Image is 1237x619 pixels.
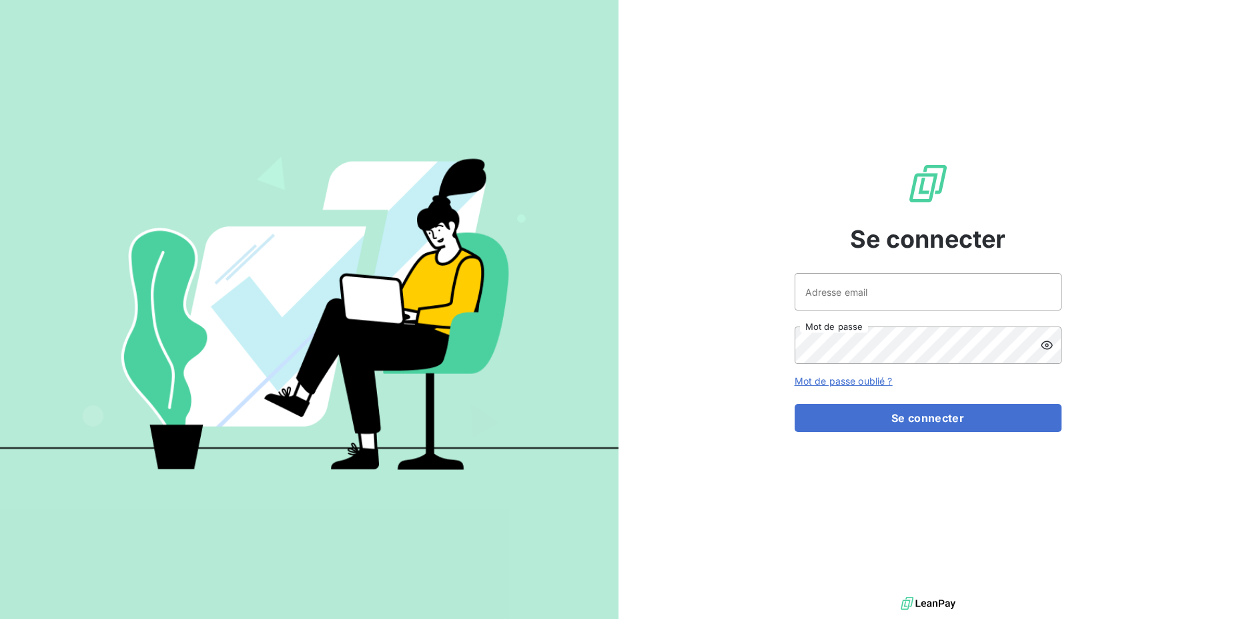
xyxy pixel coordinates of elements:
[795,375,893,387] a: Mot de passe oublié ?
[901,594,955,614] img: logo
[795,404,1062,432] button: Se connecter
[907,162,949,205] img: Logo LeanPay
[850,221,1006,257] span: Se connecter
[795,273,1062,311] input: placeholder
